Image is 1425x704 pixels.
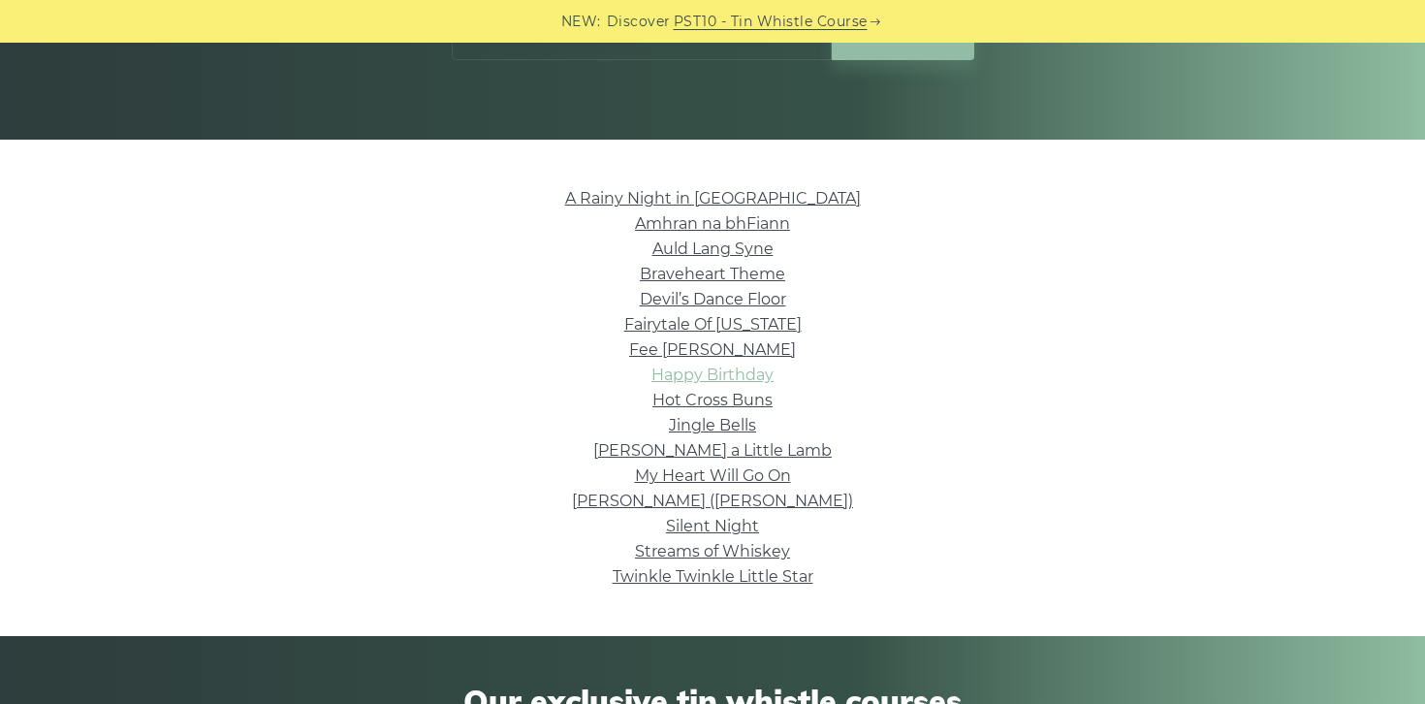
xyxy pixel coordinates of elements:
span: Discover [607,11,671,33]
a: A Rainy Night in [GEOGRAPHIC_DATA] [565,189,861,208]
a: Streams of Whiskey [635,542,790,560]
a: Hot Cross Buns [652,391,773,409]
a: Fee [PERSON_NAME] [629,340,796,359]
a: Happy Birthday [651,366,774,384]
a: Twinkle Twinkle Little Star [613,567,813,586]
a: Auld Lang Syne [652,240,774,258]
a: Fairytale Of [US_STATE] [624,315,802,334]
a: Devil’s Dance Floor [640,290,786,308]
a: My Heart Will Go On [635,466,791,485]
a: [PERSON_NAME] ([PERSON_NAME]) [572,492,853,510]
a: Jingle Bells [669,416,756,434]
a: Amhran na bhFiann [635,214,790,233]
a: Braveheart Theme [640,265,785,283]
a: [PERSON_NAME] a Little Lamb [593,441,832,460]
span: NEW: [561,11,601,33]
a: PST10 - Tin Whistle Course [674,11,868,33]
a: Silent Night [666,517,759,535]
